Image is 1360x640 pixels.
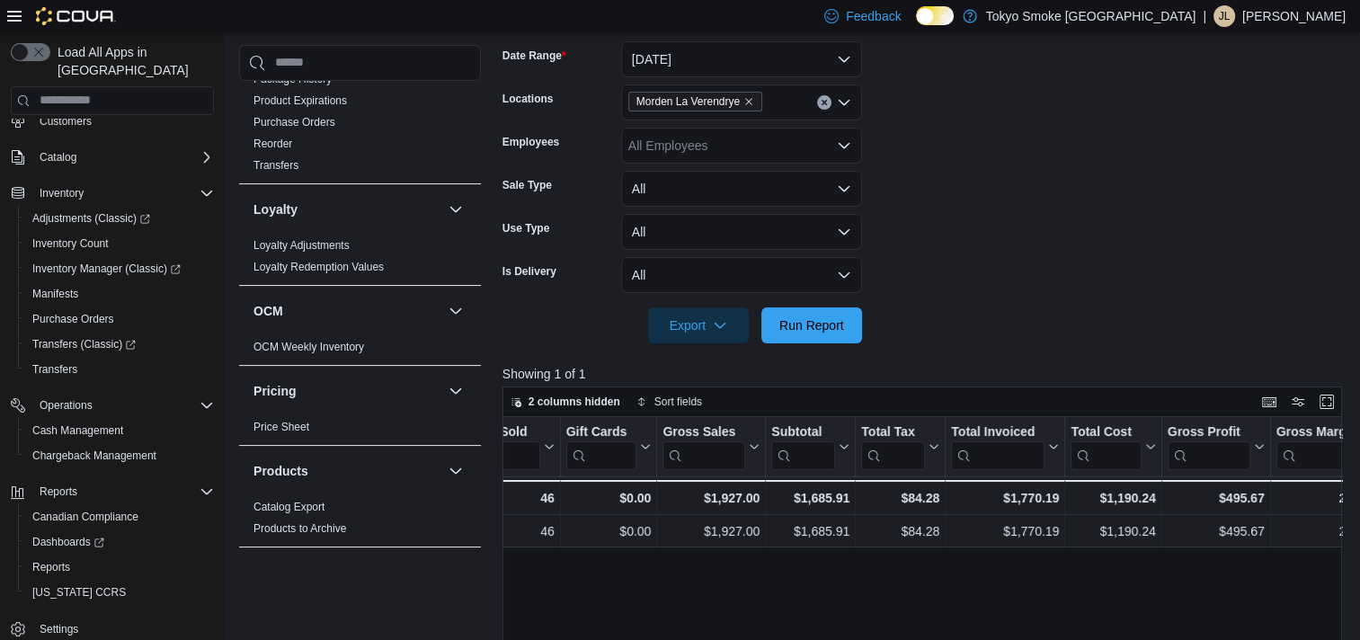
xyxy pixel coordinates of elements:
span: Operations [40,398,93,413]
span: Manifests [25,283,214,305]
button: Customers [4,108,221,134]
span: Customers [40,114,92,129]
div: Net Sold [476,423,539,469]
span: Reports [32,560,70,574]
span: Transfers [25,359,214,380]
a: Dashboards [25,531,111,553]
button: Loyalty [445,199,467,220]
h3: Pricing [253,382,296,400]
a: Adjustments (Classic) [18,206,221,231]
a: Purchase Orders [25,308,121,330]
button: [US_STATE] CCRS [18,580,221,605]
a: Canadian Compliance [25,506,146,528]
span: Dark Mode [916,25,917,26]
a: Inventory Manager (Classic) [25,258,188,280]
span: Inventory Manager (Classic) [25,258,214,280]
button: Export [648,307,749,343]
p: [PERSON_NAME] [1242,5,1346,27]
span: Load All Apps in [GEOGRAPHIC_DATA] [50,43,214,79]
button: Remove Morden La Verendrye from selection in this group [743,96,754,107]
a: Chargeback Management [25,445,164,467]
span: Transfers [32,362,77,377]
input: Dark Mode [916,6,954,25]
a: Purchase Orders [253,116,335,129]
button: Loyalty [253,200,441,218]
button: [DATE] [621,41,862,77]
span: Reports [40,484,77,499]
div: Gross Profit [1168,423,1250,440]
a: Dashboards [18,529,221,555]
span: Catalog [40,150,76,164]
button: Inventory [4,181,221,206]
div: $0.00 [566,520,652,542]
span: [US_STATE] CCRS [32,585,126,600]
a: Loyalty Adjustments [253,239,350,252]
button: Products [445,460,467,482]
label: Date Range [502,49,566,63]
span: Canadian Compliance [32,510,138,524]
span: Settings [40,622,78,636]
span: Inventory [40,186,84,200]
button: Open list of options [837,138,851,153]
button: Gross Profit [1168,423,1265,469]
button: Operations [4,393,221,418]
a: Inventory Count [25,233,116,254]
p: Tokyo Smoke [GEOGRAPHIC_DATA] [986,5,1196,27]
div: Gross Sales [662,423,745,440]
span: Manifests [32,287,78,301]
span: JL [1219,5,1231,27]
div: 46 [476,520,555,542]
button: OCM [445,300,467,322]
button: Catalog [32,147,84,168]
div: Gross Sales [662,423,745,469]
a: Transfers (Classic) [18,332,221,357]
div: $1,685.91 [771,487,849,509]
h3: Products [253,462,308,480]
a: Products to Archive [253,522,346,535]
button: Catalog [4,145,221,170]
a: Reports [25,556,77,578]
button: Pricing [253,382,441,400]
button: Net Sold [476,423,554,469]
span: Dashboards [32,535,104,549]
span: Morden La Verendrye [628,92,762,111]
button: Gift Cards [565,423,651,469]
div: $495.67 [1168,520,1265,542]
span: Adjustments (Classic) [25,208,214,229]
button: Display options [1287,391,1309,413]
label: Is Delivery [502,264,556,279]
div: Products [239,496,481,547]
span: Cash Management [25,420,214,441]
div: Total Tax [861,423,925,469]
div: Gift Cards [565,423,636,440]
span: Purchase Orders [253,115,335,129]
span: Transfers (Classic) [25,333,214,355]
div: $84.28 [861,487,939,509]
div: $1,927.00 [662,520,760,542]
a: Cash Management [25,420,130,441]
span: Adjustments (Classic) [32,211,150,226]
div: $1,770.19 [951,487,1059,509]
div: Total Cost [1071,423,1141,440]
div: Gross Profit [1168,423,1250,469]
button: Inventory [32,182,91,204]
button: Keyboard shortcuts [1258,391,1280,413]
a: Customers [32,111,99,132]
label: Sale Type [502,178,552,192]
span: Reports [25,556,214,578]
div: Subtotal [771,423,835,469]
span: Loyalty Redemption Values [253,260,384,274]
a: Adjustments (Classic) [25,208,157,229]
button: Cash Management [18,418,221,443]
span: Reorder [253,137,292,151]
span: Customers [32,110,214,132]
span: Dashboards [25,531,214,553]
button: Canadian Compliance [18,504,221,529]
span: Run Report [779,316,844,334]
span: Purchase Orders [25,308,214,330]
div: Total Tax [861,423,925,440]
button: Purchase Orders [18,307,221,332]
span: Reports [32,481,214,502]
span: Feedback [846,7,901,25]
img: Cova [36,7,116,25]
